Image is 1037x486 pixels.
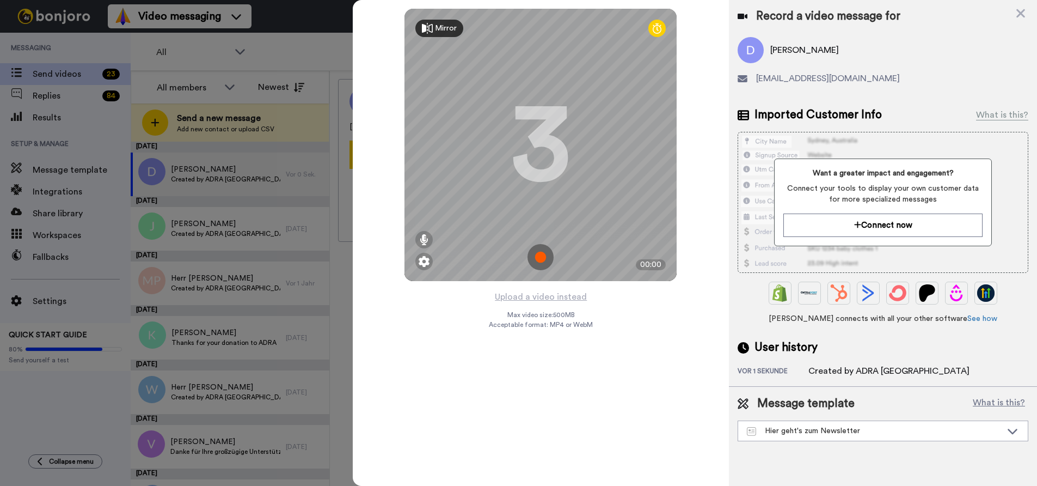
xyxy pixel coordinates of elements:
[507,311,574,319] span: Max video size: 500 MB
[771,284,789,302] img: Shopify
[636,259,666,270] div: 00:00
[801,284,818,302] img: Ontraport
[976,108,1028,121] div: What is this?
[754,339,818,356] span: User history
[830,284,848,302] img: Hubspot
[783,183,983,205] span: Connect your tools to display your own customer data for more specialized messages
[511,104,570,186] div: 3
[419,256,429,267] img: ic_gear.svg
[808,364,969,378] div: Created by ADRA [GEOGRAPHIC_DATA]
[757,396,855,412] span: Message template
[977,284,995,302] img: GoHighLevel
[527,244,554,270] img: ic_record_start.svg
[756,72,900,85] span: [EMAIL_ADDRESS][DOMAIN_NAME]
[783,214,983,237] button: Connect now
[747,427,756,436] img: Message-temps.svg
[738,367,808,378] div: vor 1 Sekunde
[489,320,593,329] span: Acceptable format: MP4 or WebM
[918,284,936,302] img: Patreon
[948,284,965,302] img: Drip
[754,107,882,123] span: Imported Customer Info
[860,284,877,302] img: ActiveCampaign
[969,396,1028,412] button: What is this?
[783,168,983,179] span: Want a greater impact and engagement?
[747,426,1002,436] div: Hier geht's zum Newsletter
[738,313,1028,324] span: [PERSON_NAME] connects with all your other software
[492,290,590,304] button: Upload a video instead
[967,315,997,323] a: See how
[889,284,906,302] img: ConvertKit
